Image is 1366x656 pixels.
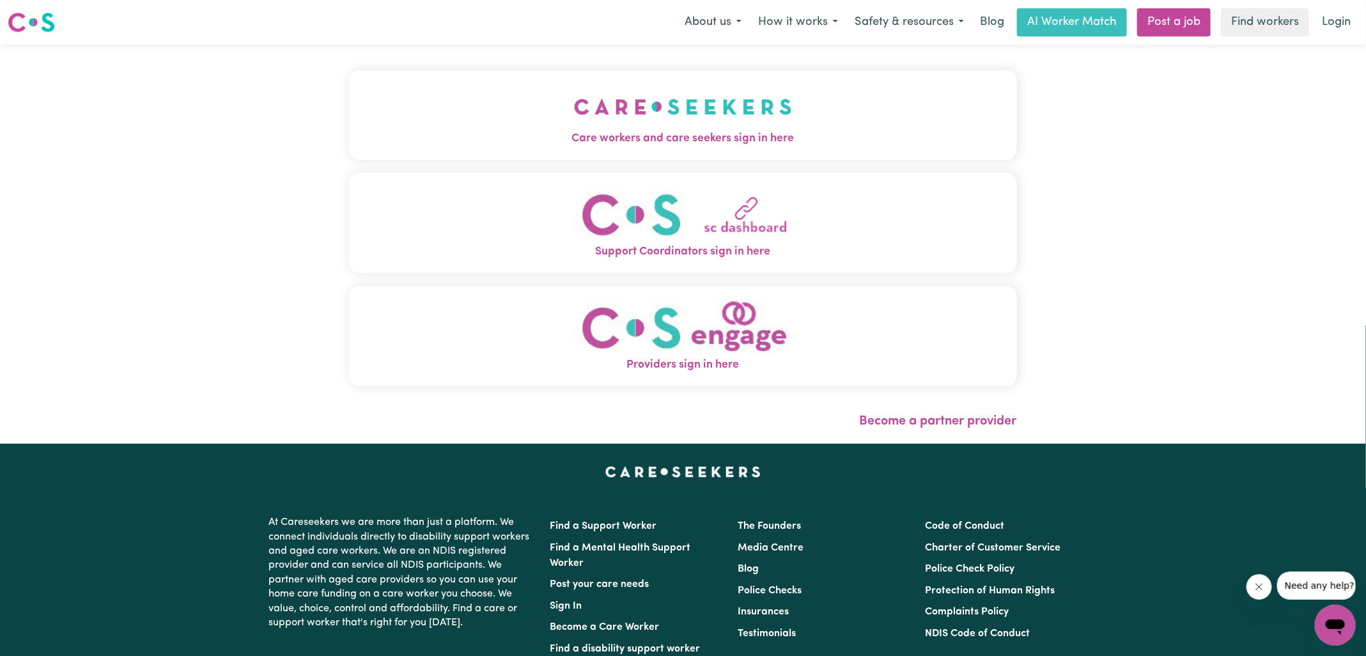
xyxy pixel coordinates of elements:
iframe: Message from company [1277,572,1356,600]
button: Providers sign in here [349,286,1017,386]
a: The Founders [738,521,801,531]
a: Police Checks [738,586,802,596]
a: Post a job [1137,8,1211,36]
a: Post your care needs [550,579,649,590]
a: Find a Support Worker [550,521,657,531]
a: Find a Mental Health Support Worker [550,543,691,568]
a: Media Centre [738,543,803,553]
span: Providers sign in here [349,357,1017,373]
a: Insurances [738,607,789,617]
a: Charter of Customer Service [925,543,1060,553]
a: Testimonials [738,629,796,639]
button: How it works [750,9,846,36]
a: AI Worker Match [1017,8,1127,36]
a: Complaints Policy [925,607,1009,617]
button: Care workers and care seekers sign in here [349,70,1017,160]
img: Careseekers logo [8,11,55,34]
a: Code of Conduct [925,521,1004,531]
a: Find workers [1221,8,1309,36]
button: About us [676,9,750,36]
span: Support Coordinators sign in here [349,244,1017,260]
a: Blog [972,8,1012,36]
a: Find a disability support worker [550,644,701,654]
p: At Careseekers we are more than just a platform. We connect individuals directly to disability su... [269,510,535,635]
a: Login [1314,8,1358,36]
a: Sign In [550,601,582,611]
a: Blog [738,564,759,574]
span: Care workers and care seekers sign in here [349,130,1017,147]
a: Become a Care Worker [550,622,660,632]
iframe: Close message [1246,574,1272,600]
a: Protection of Human Rights [925,586,1055,596]
button: Support Coordinators sign in here [349,173,1017,273]
iframe: Button to launch messaging window [1315,605,1356,646]
button: Safety & resources [846,9,972,36]
a: Careseekers home page [605,467,761,477]
a: Become a partner provider [860,415,1017,428]
a: Police Check Policy [925,564,1014,574]
a: NDIS Code of Conduct [925,629,1030,639]
a: Careseekers logo [8,8,55,37]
